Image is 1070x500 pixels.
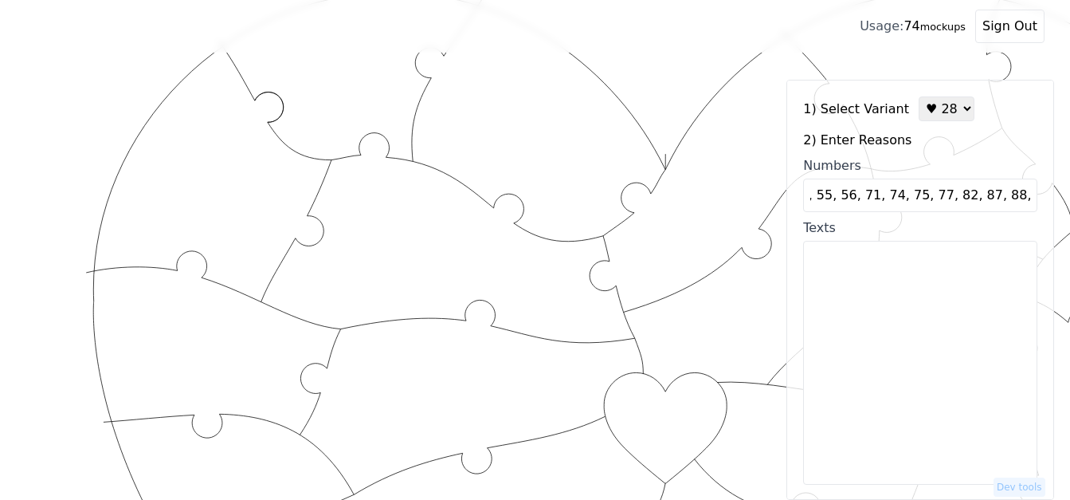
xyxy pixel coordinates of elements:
[994,478,1045,497] button: Dev tools
[803,241,1037,485] textarea: Texts
[803,131,1037,150] label: 2) Enter Reasons
[803,156,1037,175] div: Numbers
[860,18,903,33] span: Usage:
[803,179,1037,212] input: Numbers
[920,21,966,33] small: mockups
[860,17,966,36] div: 74
[975,10,1045,43] button: Sign Out
[803,219,1037,238] div: Texts
[803,100,909,119] label: 1) Select Variant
